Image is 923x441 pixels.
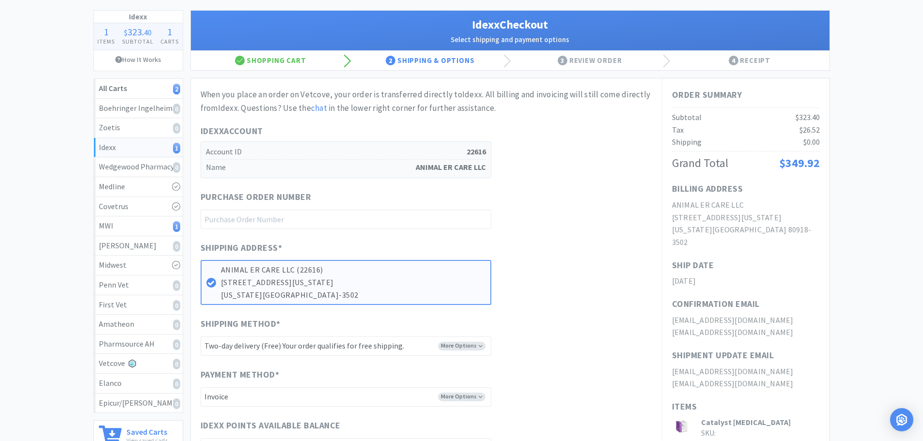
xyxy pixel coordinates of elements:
[672,224,820,248] h2: [US_STATE][GEOGRAPHIC_DATA] 80918-3502
[173,221,180,232] i: 1
[173,398,180,409] i: 0
[99,181,178,193] div: Medline
[94,236,183,256] a: [PERSON_NAME]0
[803,137,820,147] span: $0.00
[350,51,510,70] div: Shipping & Options
[672,417,691,436] img: 9dcffea7cc2c4e948fdad98d6cafa1db_821966.png
[510,51,670,70] div: Review Order
[157,37,183,46] h4: Carts
[799,125,820,135] span: $26.52
[94,335,183,354] a: Pharmsource AH0
[104,26,109,38] span: 1
[201,34,820,46] h2: Select shipping and payment options
[124,28,127,37] span: $
[94,37,119,46] h4: Items
[99,357,178,370] div: Vetcove
[94,315,183,335] a: Amatheon0
[118,37,157,46] h4: Subtotal
[118,27,157,37] div: .
[99,279,178,291] div: Penn Vet
[221,289,485,302] p: [US_STATE][GEOGRAPHIC_DATA]-3502
[672,154,728,172] div: Grand Total
[672,314,820,327] h2: [EMAIL_ADDRESS][DOMAIN_NAME]
[672,400,820,414] h1: Items
[144,28,152,37] span: 40
[94,138,183,158] a: Idexx1
[94,118,183,138] a: Zoetis0
[191,51,351,70] div: Shopping Cart
[670,51,829,70] div: Receipt
[99,161,178,173] div: Wedgewood Pharmacy
[672,378,820,390] h2: [EMAIL_ADDRESS][DOMAIN_NAME]
[201,124,491,138] h1: Idexx Account
[94,197,183,217] a: Covetrus
[99,338,178,350] div: Pharmsource AH
[94,11,183,23] h1: Idexx
[94,177,183,197] a: Medline
[201,317,281,331] span: Shipping Method *
[99,220,178,232] div: MWI
[99,397,178,410] div: Epicur/[PERSON_NAME]
[99,318,178,331] div: Amatheon
[672,199,820,212] h2: ANIMAL ER CARE LLC
[206,144,486,160] h5: Account ID
[201,15,820,34] h1: Idexx Checkout
[467,146,486,158] strong: 22616
[94,275,183,295] a: Penn Vet0
[672,349,774,363] h1: Shipment Update Email
[729,56,738,65] span: 4
[221,276,485,289] p: [STREET_ADDRESS][US_STATE]
[94,50,183,69] a: How It Works
[672,111,702,124] div: Subtotal
[701,417,839,427] h3: Catalyst [MEDICAL_DATA]
[672,136,702,149] div: Shipping
[558,56,567,65] span: 3
[99,122,178,134] div: Zoetis
[201,368,280,382] span: Payment Method *
[99,102,178,115] div: Boehringer Ingelheim
[94,79,183,99] a: All Carts2
[173,104,180,114] i: 0
[796,112,820,122] span: $323.40
[386,56,395,65] span: 2
[201,190,312,204] span: Purchase Order Number
[173,359,180,369] i: 0
[416,161,486,174] strong: ANIMAL ER CARE LLC
[672,124,684,137] div: Tax
[672,275,820,288] h2: [DATE]
[890,408,913,431] div: Open Intercom Messenger
[94,216,183,236] a: MWI1
[167,26,172,38] span: 1
[672,259,714,273] h1: Ship Date
[311,103,327,113] a: chat
[94,256,183,275] a: Midwest
[94,374,183,394] a: Elanco0
[672,326,820,339] h2: [EMAIL_ADDRESS][DOMAIN_NAME]
[99,141,178,154] div: Idexx
[173,300,180,311] i: 0
[173,241,180,252] i: 0
[99,240,178,252] div: [PERSON_NAME]
[672,88,820,102] h1: Order Summary
[127,26,142,38] span: 323
[99,83,127,93] strong: All Carts
[94,295,183,315] a: First Vet0
[94,354,183,374] a: Vetcove0
[173,84,180,94] i: 2
[94,99,183,119] a: Boehringer Ingelheim0
[173,319,180,330] i: 0
[672,297,760,311] h1: Confirmation Email
[173,339,180,350] i: 0
[126,426,168,436] h6: Saved Carts
[99,200,178,213] div: Covetrus
[173,143,180,153] i: 1
[99,259,178,272] div: Midwest
[173,123,180,134] i: 0
[201,210,491,229] input: Purchase Order Number
[99,377,178,390] div: Elanco
[672,365,820,378] h2: [EMAIL_ADDRESS][DOMAIN_NAME]
[779,155,820,170] span: $349.92
[94,157,183,177] a: Wedgewood Pharmacy0
[201,88,652,114] div: When you place an order on Vetcove, your order is transferred directly to Idexx . All billing and...
[672,182,743,196] h1: Billing Address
